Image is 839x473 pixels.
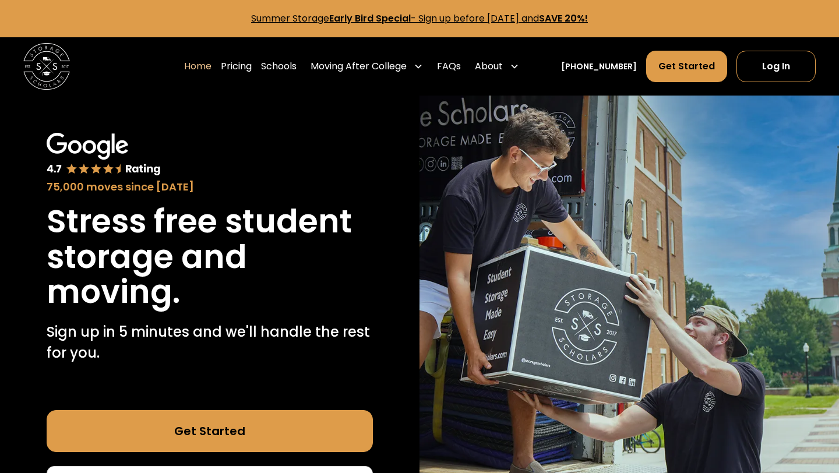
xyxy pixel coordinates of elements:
a: Get Started [646,51,727,82]
div: About [470,50,524,83]
p: Sign up in 5 minutes and we'll handle the rest for you. [47,322,373,363]
a: Pricing [221,50,252,83]
strong: SAVE 20%! [539,12,588,25]
a: [PHONE_NUMBER] [561,61,637,73]
h1: Stress free student storage and moving. [47,204,373,310]
div: Moving After College [306,50,428,83]
a: Log In [736,51,816,82]
div: About [475,59,503,73]
img: Storage Scholars main logo [23,43,70,90]
img: Google 4.7 star rating [47,133,161,177]
a: Home [184,50,211,83]
a: Get Started [47,410,373,452]
div: 75,000 moves since [DATE] [47,179,373,195]
strong: Early Bird Special [329,12,411,25]
a: FAQs [437,50,461,83]
a: home [23,43,70,90]
a: Summer StorageEarly Bird Special- Sign up before [DATE] andSAVE 20%! [251,12,588,25]
div: Moving After College [311,59,407,73]
a: Schools [261,50,297,83]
